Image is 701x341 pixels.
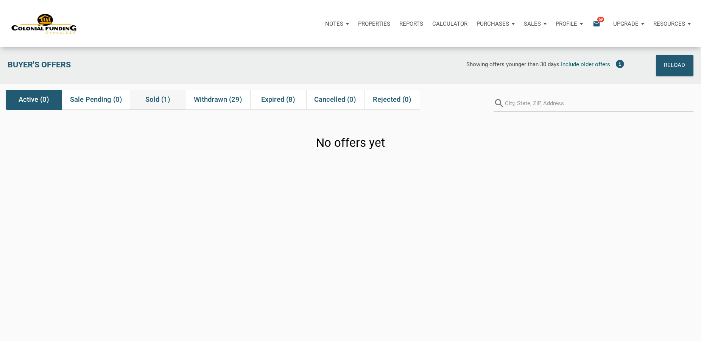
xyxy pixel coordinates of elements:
button: Purchases [472,12,519,35]
button: Profile [551,12,587,35]
a: Calculator [428,12,472,35]
p: Upgrade [613,20,639,27]
span: Include older offers [561,61,610,68]
span: Sold (1) [145,95,170,104]
div: Rejected (0) [364,90,420,110]
p: Notes [325,20,343,27]
i: search [494,95,505,112]
span: Expired (8) [261,95,295,104]
div: Cancelled (0) [306,90,364,110]
button: email59 [587,12,609,35]
button: Upgrade [609,12,649,35]
div: Expired (8) [250,90,306,110]
button: Resources [649,12,695,35]
p: Properties [358,20,390,27]
a: Properties [354,12,395,35]
span: Withdrawn (29) [194,95,242,104]
div: Active (0) [6,90,62,110]
p: Calculator [432,20,467,27]
div: Sale Pending (0) [62,90,130,110]
div: Reload [664,59,685,72]
div: Sold (1) [130,90,186,110]
button: Sales [519,12,551,35]
span: Sale Pending (0) [70,95,122,104]
button: Notes [321,12,354,35]
p: Reports [399,20,423,27]
span: Rejected (0) [373,95,411,104]
span: Showing offers younger than 30 days. [466,61,561,68]
p: Purchases [477,20,509,27]
span: Cancelled (0) [314,95,356,104]
div: Buyer's Offers [4,55,212,76]
button: Reports [395,12,428,35]
p: Resources [653,20,685,27]
input: City, State, ZIP, Address [505,95,693,112]
h3: No offers yet [316,135,385,151]
p: Sales [524,20,541,27]
p: Profile [556,20,577,27]
button: Reload [656,55,693,76]
div: Withdrawn (29) [186,90,250,110]
i: email [592,19,601,28]
span: Active (0) [19,95,49,104]
img: NoteUnlimited [11,13,77,35]
span: 59 [597,16,604,22]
